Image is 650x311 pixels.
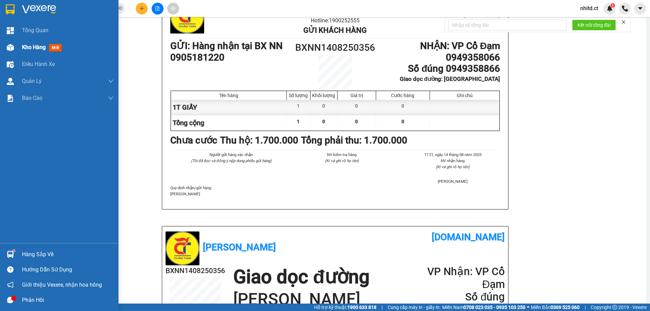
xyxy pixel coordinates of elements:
[448,20,567,30] input: Nhập số tổng đài
[136,3,148,15] button: plus
[406,158,500,164] li: NV nhận hàng
[170,40,283,51] b: GỬI : Hàng nhận tại BX NN
[578,21,610,29] span: Kết nối tổng đài
[634,3,646,15] button: caret-down
[420,40,500,51] b: NHẬN : VP Cổ Đạm
[400,75,500,82] b: Giao dọc đường: [GEOGRAPHIC_DATA]
[312,93,335,98] div: Khối lượng
[7,44,14,51] img: warehouse-icon
[191,158,272,163] i: (Tôi đã đọc và đồng ý nộp dung phiếu gửi hàng)
[118,6,123,10] span: close-circle
[108,95,113,101] span: down
[22,44,46,50] span: Kho hàng
[152,3,164,15] button: file-add
[13,250,15,252] sup: 1
[303,26,367,35] b: Gửi khách hàng
[575,4,604,13] span: nhitd.ct
[203,242,276,253] b: [PERSON_NAME]
[347,305,376,310] strong: 1900 633 818
[287,100,310,115] div: 1
[610,3,615,8] sup: 1
[322,119,325,124] span: 0
[22,265,113,275] div: Hướng dẫn sử dụng
[432,231,505,243] b: [DOMAIN_NAME]
[118,5,123,12] span: close-circle
[171,100,287,115] div: 1T GIẤY
[155,6,160,11] span: file-add
[233,289,369,310] h1: [PERSON_NAME]
[220,135,298,146] b: Thu hộ: 1.700.000
[572,20,616,30] button: Kết nối tổng đài
[301,135,407,146] b: Tổng phải thu: 1.700.000
[339,93,374,98] div: Giá trị
[607,5,613,12] img: icon-new-feature
[22,77,42,85] span: Quản Lý
[22,249,113,260] div: Hàng sắp về
[338,100,376,115] div: 0
[7,266,14,273] span: question-circle
[170,191,500,197] p: [PERSON_NAME]
[612,305,617,310] span: copyright
[531,304,580,311] span: Miền Bắc
[310,100,338,115] div: 0
[167,3,179,15] button: aim
[463,305,525,310] strong: 0708 023 035 - 0935 103 250
[432,93,498,98] div: Ghi chú
[233,265,369,289] h1: Giao dọc đường
[7,95,14,102] img: solution-icon
[355,119,358,124] span: 0
[550,305,580,310] strong: 0369 525 060
[7,297,14,303] span: message
[622,5,628,12] img: phone-icon
[621,20,626,24] span: close
[382,304,383,311] span: |
[295,152,389,158] li: NV kiểm tra hàng
[388,304,440,311] span: Cung cấp máy in - giấy in:
[297,119,300,124] span: 1
[7,27,14,34] img: dashboard-icon
[378,93,428,98] div: Cước hàng
[22,94,42,102] span: Báo cáo
[376,100,430,115] div: 0
[22,26,48,35] span: Tổng Quan
[376,63,500,74] h1: Số đúng 0949358866
[288,93,308,98] div: Số lượng
[166,265,225,276] h2: BXNN1408250356
[402,119,404,124] span: 0
[527,306,529,309] span: ⚪️
[22,295,113,305] div: Phản hồi
[436,164,470,169] i: (Kí và ghi rõ họ tên)
[170,135,217,146] b: Chưa cước
[637,5,643,12] span: caret-down
[173,93,285,98] div: Tên hàng
[7,251,14,258] img: warehouse-icon
[173,119,204,127] span: Tổng cộng
[166,231,199,265] img: logo.jpg
[424,265,505,291] h2: VP Nhận: VP Cổ Đạm
[7,61,14,68] img: warehouse-icon
[7,78,14,85] img: warehouse-icon
[7,282,14,288] span: notification
[139,6,144,11] span: plus
[442,304,525,311] span: Miền Nam
[108,79,113,84] span: down
[22,281,102,289] span: Giới thiệu Vexere, nhận hoa hồng
[376,52,500,63] h1: 0949358066
[6,4,15,15] img: logo-vxr
[294,40,376,55] h1: BXNN1408250356
[325,158,359,163] i: (Kí và ghi rõ họ tên)
[49,44,62,51] span: mới
[184,152,278,158] li: Người gửi hàng xác nhận
[171,6,175,11] span: aim
[225,16,445,25] li: Hotline: 1900252555
[406,178,500,184] li: [PERSON_NAME]
[406,152,500,158] li: 17:21, ngày 14 tháng 08 năm 2025
[585,304,586,311] span: |
[170,185,500,197] div: Quy định nhận/gửi hàng :
[170,52,294,63] h1: 0905181220
[22,60,55,68] span: Điều hành xe
[314,304,376,311] span: Hỗ trợ kỹ thuật:
[611,3,614,8] span: 1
